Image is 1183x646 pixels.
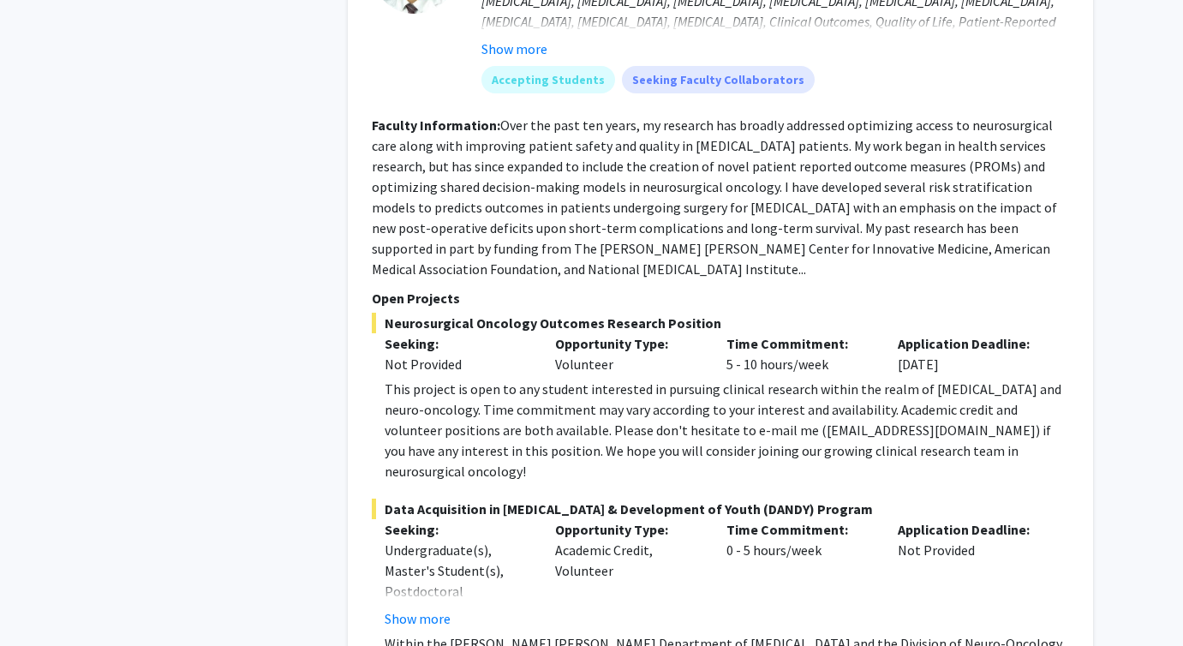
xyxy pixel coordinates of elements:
p: Application Deadline: [898,333,1043,354]
mat-chip: Seeking Faculty Collaborators [622,66,815,93]
div: Academic Credit, Volunteer [542,519,714,629]
button: Show more [481,39,547,59]
p: Opportunity Type: [555,333,701,354]
p: Seeking: [385,519,530,540]
p: Open Projects [372,288,1069,308]
span: Neurosurgical Oncology Outcomes Research Position [372,313,1069,333]
div: 5 - 10 hours/week [714,333,885,374]
p: Time Commitment: [726,519,872,540]
button: Show more [385,608,451,629]
mat-chip: Accepting Students [481,66,615,93]
p: Opportunity Type: [555,519,701,540]
div: This project is open to any student interested in pursuing clinical research within the realm of ... [385,379,1069,482]
div: Not Provided [885,519,1056,629]
fg-read-more: Over the past ten years, my research has broadly addressed optimizing access to neurosurgical car... [372,117,1057,278]
div: 0 - 5 hours/week [714,519,885,629]
span: Data Acquisition in [MEDICAL_DATA] & Development of Youth (DANDY) Program [372,499,1069,519]
p: Application Deadline: [898,519,1043,540]
b: Faculty Information: [372,117,500,134]
div: Not Provided [385,354,530,374]
div: [DATE] [885,333,1056,374]
p: Seeking: [385,333,530,354]
iframe: Chat [13,569,73,633]
div: Volunteer [542,333,714,374]
p: Time Commitment: [726,333,872,354]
